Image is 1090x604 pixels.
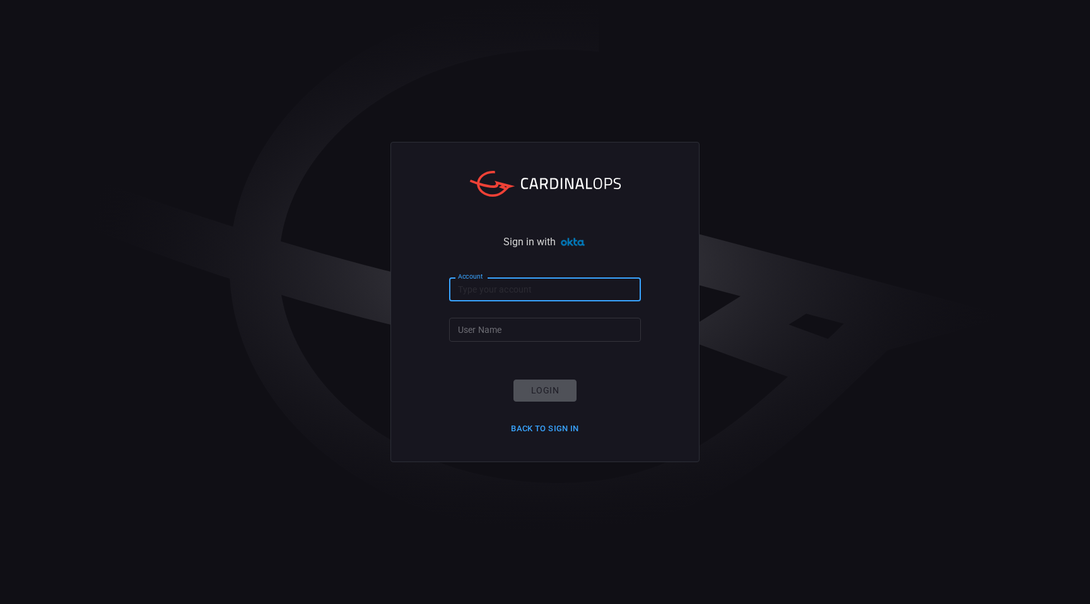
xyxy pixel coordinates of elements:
label: Account [458,272,483,281]
img: Ad5vKXme8s1CQAAAABJRU5ErkJggg== [559,238,586,247]
button: Back to Sign in [503,419,587,439]
span: Sign in with [503,237,556,247]
input: Type your user name [449,318,641,341]
input: Type your account [449,277,641,301]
